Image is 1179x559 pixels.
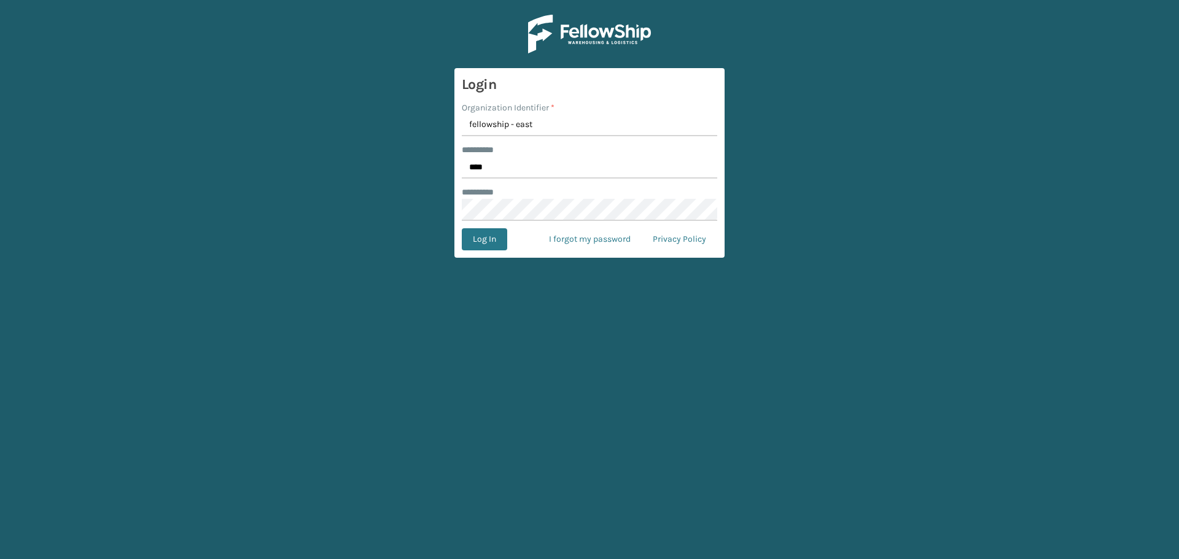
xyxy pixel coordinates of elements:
img: Logo [528,15,651,53]
button: Log In [462,228,507,250]
label: Organization Identifier [462,101,554,114]
a: I forgot my password [538,228,642,250]
h3: Login [462,75,717,94]
a: Privacy Policy [642,228,717,250]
